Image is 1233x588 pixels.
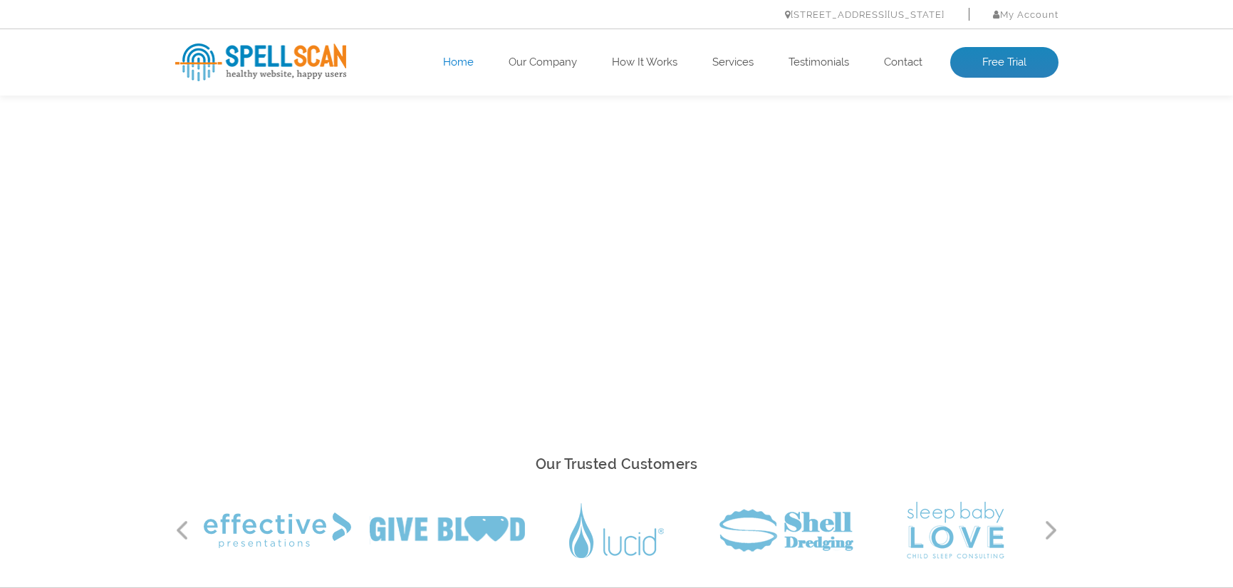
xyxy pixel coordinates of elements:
[175,452,1058,477] h2: Our Trusted Customers
[175,520,189,541] button: Previous
[907,502,1004,559] img: Sleep Baby Love
[1044,520,1058,541] button: Next
[370,516,525,545] img: Give Blood
[569,503,664,558] img: Lucid
[204,512,351,548] img: Effective
[719,509,853,552] img: Shell Dredging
